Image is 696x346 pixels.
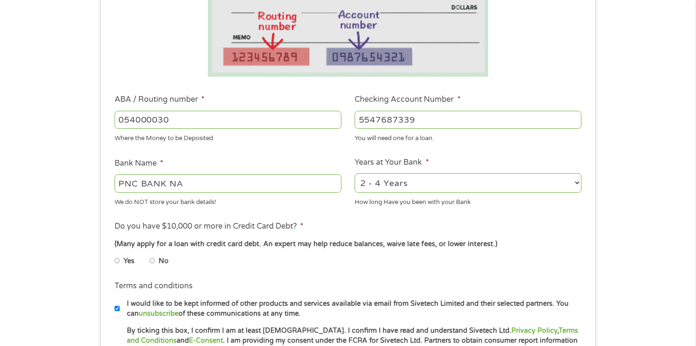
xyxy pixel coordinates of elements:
[115,111,341,129] input: 263177916
[115,159,163,169] label: Bank Name
[127,327,578,345] a: Terms and Conditions
[355,194,581,207] div: How long Have you been with your Bank
[159,256,169,266] label: No
[355,111,581,129] input: 345634636
[115,281,193,291] label: Terms and conditions
[115,194,341,207] div: We do NOT store your bank details!
[124,256,134,266] label: Yes
[120,299,584,319] label: I would like to be kept informed of other products and services available via email from Sivetech...
[355,158,428,168] label: Years at Your Bank
[115,239,581,249] div: (Many apply for a loan with credit card debt. An expert may help reduce balances, waive late fees...
[355,95,460,105] label: Checking Account Number
[115,222,303,231] label: Do you have $10,000 or more in Credit Card Debt?
[115,131,341,143] div: Where the Money to be Deposited
[115,95,205,105] label: ABA / Routing number
[139,310,178,318] a: unsubscribe
[511,327,557,335] a: Privacy Policy
[355,131,581,143] div: You will need one for a loan.
[189,337,223,345] a: E-Consent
